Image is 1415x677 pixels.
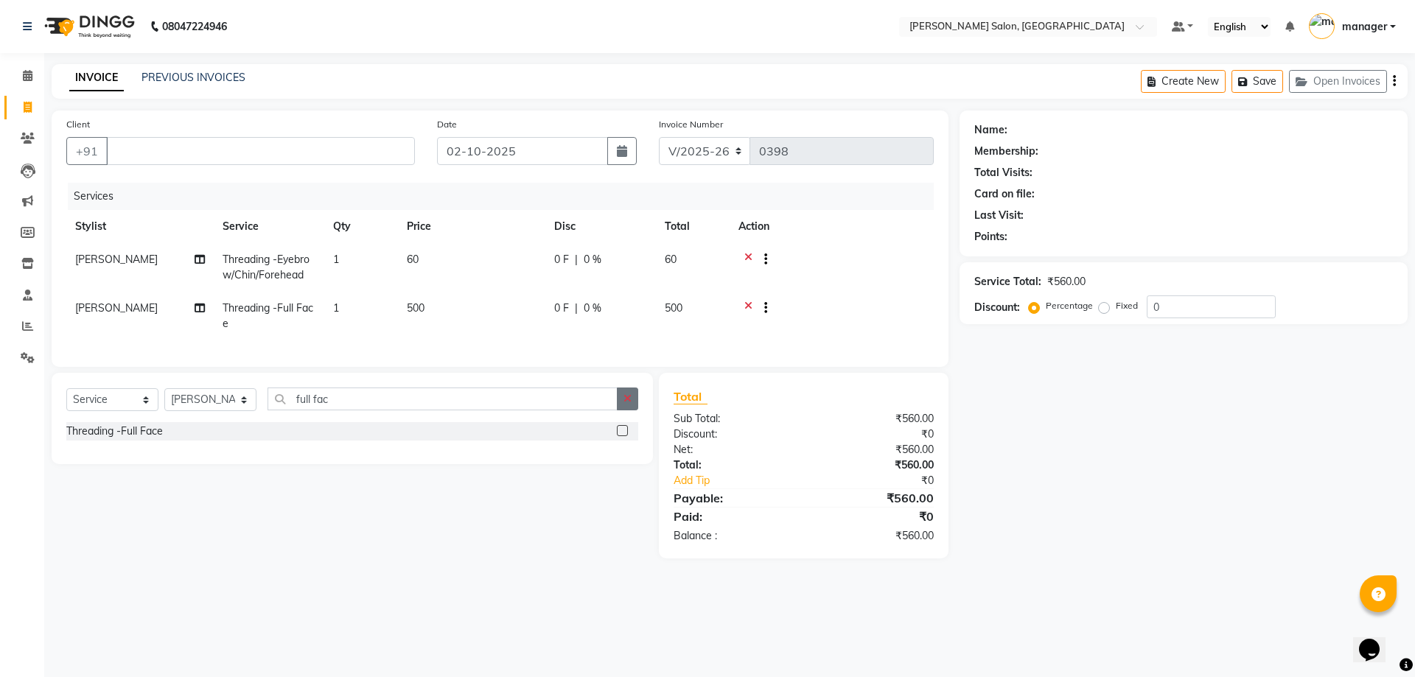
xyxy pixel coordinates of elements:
div: Paid: [663,508,803,525]
div: Threading -Full Face [66,424,163,439]
img: logo [38,6,139,47]
label: Date [437,118,457,131]
div: Total Visits: [974,165,1033,180]
th: Total [656,210,730,243]
th: Qty [324,210,398,243]
span: Total [674,389,707,404]
div: ₹560.00 [803,457,944,473]
label: Invoice Number [659,118,723,131]
a: PREVIOUS INVOICES [141,71,245,84]
div: ₹560.00 [1047,274,1086,290]
span: 1 [333,301,339,315]
button: +91 [66,137,108,165]
div: Membership: [974,144,1038,159]
div: ₹560.00 [803,442,944,457]
img: manager [1309,13,1335,39]
span: manager [1342,19,1387,35]
div: Total: [663,457,803,473]
span: 0 % [584,301,601,316]
div: Sub Total: [663,411,803,427]
div: ₹560.00 [803,528,944,544]
button: Create New [1141,70,1226,93]
div: Net: [663,442,803,457]
th: Price [398,210,545,243]
span: [PERSON_NAME] [75,253,158,266]
button: Open Invoices [1289,70,1387,93]
span: [PERSON_NAME] [75,301,158,315]
div: Name: [974,122,1007,138]
button: Save [1231,70,1283,93]
div: ₹560.00 [803,489,944,507]
span: Threading -Full Face [223,301,313,330]
span: 0 F [554,252,569,267]
span: 60 [665,253,677,266]
div: Last Visit: [974,208,1024,223]
span: | [575,301,578,316]
th: Action [730,210,934,243]
label: Fixed [1116,299,1138,312]
span: 0 F [554,301,569,316]
div: ₹0 [803,427,944,442]
span: 60 [407,253,419,266]
span: 500 [665,301,682,315]
div: ₹560.00 [803,411,944,427]
label: Percentage [1046,299,1093,312]
div: Service Total: [974,274,1041,290]
div: Balance : [663,528,803,544]
div: Points: [974,229,1007,245]
span: Threading -Eyebrow/Chin/Forehead [223,253,310,281]
span: 1 [333,253,339,266]
div: ₹0 [803,508,944,525]
div: Payable: [663,489,803,507]
span: 0 % [584,252,601,267]
span: | [575,252,578,267]
th: Disc [545,210,656,243]
input: Search by Name/Mobile/Email/Code [106,137,415,165]
a: Add Tip [663,473,827,488]
div: Discount: [663,427,803,442]
th: Stylist [66,210,214,243]
div: Discount: [974,300,1020,315]
div: Card on file: [974,186,1035,202]
input: Search or Scan [268,387,618,410]
div: ₹0 [827,473,944,488]
th: Service [214,210,324,243]
span: 500 [407,301,424,315]
iframe: chat widget [1353,618,1400,662]
b: 08047224946 [162,6,227,47]
label: Client [66,118,90,131]
div: Services [68,183,945,210]
a: INVOICE [69,65,124,91]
